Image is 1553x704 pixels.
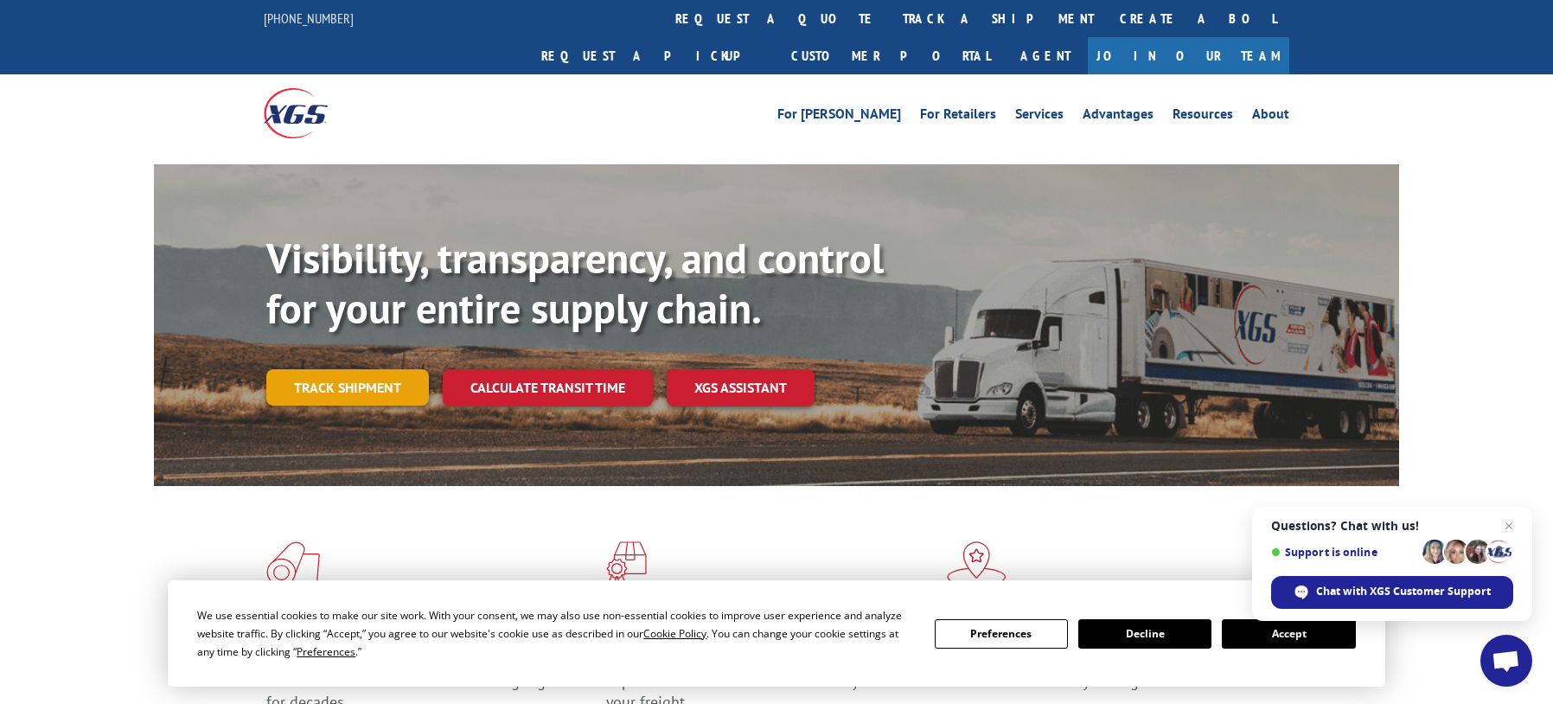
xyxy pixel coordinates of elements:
[1015,107,1064,126] a: Services
[168,580,1385,687] div: Cookie Consent Prompt
[920,107,996,126] a: For Retailers
[667,369,815,406] a: XGS ASSISTANT
[1271,576,1513,609] div: Chat with XGS Customer Support
[1083,107,1154,126] a: Advantages
[1003,37,1088,74] a: Agent
[1222,619,1355,649] button: Accept
[528,37,778,74] a: Request a pickup
[947,541,1007,586] img: xgs-icon-flagship-distribution-model-red
[1088,37,1289,74] a: Join Our Team
[197,606,913,661] div: We use essential cookies to make our site work. With your consent, we may also use non-essential ...
[266,541,320,586] img: xgs-icon-total-supply-chain-intelligence-red
[1252,107,1289,126] a: About
[443,369,653,406] a: Calculate transit time
[297,644,355,659] span: Preferences
[1499,515,1519,536] span: Close chat
[266,369,429,406] a: Track shipment
[1480,635,1532,687] div: Open chat
[1271,546,1416,559] span: Support is online
[1316,584,1491,599] span: Chat with XGS Customer Support
[1271,519,1513,533] span: Questions? Chat with us!
[606,541,647,586] img: xgs-icon-focused-on-flooring-red
[266,231,884,335] b: Visibility, transparency, and control for your entire supply chain.
[777,107,901,126] a: For [PERSON_NAME]
[643,626,706,641] span: Cookie Policy
[778,37,1003,74] a: Customer Portal
[1173,107,1233,126] a: Resources
[264,10,354,27] a: [PHONE_NUMBER]
[1078,619,1211,649] button: Decline
[935,619,1068,649] button: Preferences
